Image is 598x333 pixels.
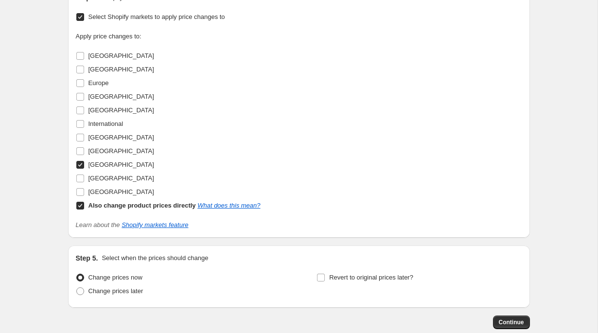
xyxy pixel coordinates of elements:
i: Learn about the [76,221,189,228]
span: [GEOGRAPHIC_DATA] [88,106,154,114]
span: International [88,120,123,127]
span: [GEOGRAPHIC_DATA] [88,66,154,73]
span: Europe [88,79,109,87]
span: [GEOGRAPHIC_DATA] [88,93,154,100]
b: Also change product prices directly [88,202,196,209]
span: Continue [499,318,524,326]
span: [GEOGRAPHIC_DATA] [88,175,154,182]
span: [GEOGRAPHIC_DATA] [88,161,154,168]
h2: Step 5. [76,253,98,263]
span: Apply price changes to: [76,33,141,40]
span: [GEOGRAPHIC_DATA] [88,147,154,155]
a: Shopify markets feature [122,221,188,228]
a: What does this mean? [197,202,260,209]
span: Change prices later [88,287,143,295]
span: [GEOGRAPHIC_DATA] [88,134,154,141]
span: [GEOGRAPHIC_DATA] [88,188,154,195]
span: Change prices now [88,274,142,281]
span: Select Shopify markets to apply price changes to [88,13,225,20]
span: [GEOGRAPHIC_DATA] [88,52,154,59]
p: Select when the prices should change [102,253,208,263]
span: Revert to original prices later? [329,274,413,281]
button: Continue [493,315,530,329]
